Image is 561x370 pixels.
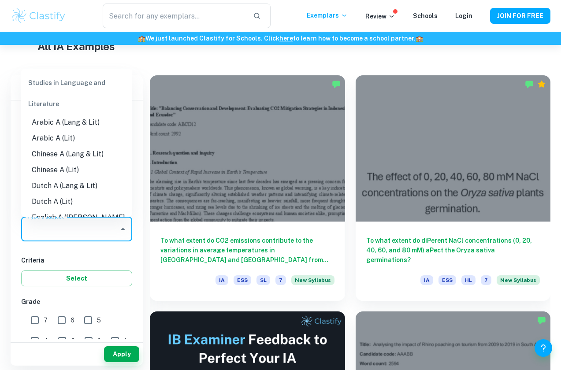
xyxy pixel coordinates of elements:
span: HL [461,275,476,285]
li: English A ([PERSON_NAME] & Lit) HL Essay [21,210,132,236]
h6: We just launched Clastify for Schools. Click to learn how to become a school partner. [2,33,559,43]
button: Close [117,223,129,235]
button: Help and Feedback [535,339,552,357]
h6: Criteria [21,255,132,265]
li: Chinese A (Lang & Lit) [21,146,132,162]
div: Studies in Language and Literature [21,72,132,115]
h6: To what extent do diPerent NaCl concentrations (0, 20, 40, 60, and 80 mM) aPect the Oryza sativa ... [366,236,540,265]
a: Schools [413,12,438,19]
div: Starting from the May 2026 session, the ESS IA requirements have changed. We created this exempla... [291,275,334,290]
button: JOIN FOR FREE [490,8,550,24]
p: Exemplars [307,11,348,20]
h6: To what extent do CO2 emissions contribute to the variations in average temperatures in [GEOGRAPH... [160,236,334,265]
span: New Syllabus [291,275,334,285]
span: 2 [97,336,101,346]
img: Marked [525,80,534,89]
span: 7 [275,275,286,285]
span: IA [420,275,433,285]
h6: Grade [21,297,132,307]
li: Arabic A (Lit) [21,130,132,146]
span: ESS [234,275,251,285]
span: 5 [97,315,101,325]
span: 6 [71,315,74,325]
img: Clastify logo [11,7,67,25]
span: ESS [438,275,456,285]
a: To what extent do diPerent NaCl concentrations (0, 20, 40, 60, and 80 mM) aPect the Oryza sativa ... [356,75,551,301]
span: 1 [124,336,126,346]
h6: Filter exemplars [11,75,143,100]
input: Search for any exemplars... [103,4,246,28]
img: Marked [332,80,341,89]
img: Marked [537,316,546,325]
span: 🏫 [138,35,145,42]
li: Dutch A (Lit) [21,194,132,210]
a: Login [455,12,472,19]
span: 4 [44,336,48,346]
li: Chinese A (Lit) [21,162,132,178]
a: To what extent do CO2 emissions contribute to the variations in average temperatures in [GEOGRAPH... [150,75,345,301]
div: Premium [537,80,546,89]
li: Arabic A (Lang & Lit) [21,115,132,130]
span: 3 [71,336,75,346]
button: Apply [104,346,139,362]
h1: All IA Examples [37,38,524,54]
span: IA [215,275,228,285]
button: Select [21,270,132,286]
span: 7 [481,275,491,285]
span: 7 [44,315,48,325]
a: here [279,35,293,42]
p: Review [365,11,395,21]
span: New Syllabus [497,275,540,285]
li: Dutch A (Lang & Lit) [21,178,132,194]
span: SL [256,275,270,285]
span: 🏫 [416,35,423,42]
div: Starting from the May 2026 session, the ESS IA requirements have changed. We created this exempla... [497,275,540,290]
